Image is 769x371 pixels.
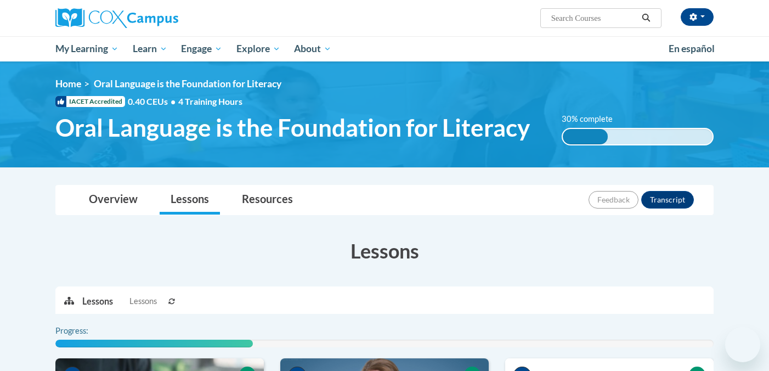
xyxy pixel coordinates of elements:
h3: Lessons [55,237,714,265]
span: 4 Training Hours [178,96,242,106]
a: Explore [229,36,287,61]
iframe: Button to launch messaging window [725,327,760,362]
a: Engage [174,36,229,61]
div: 30% complete [563,129,608,144]
span: Lessons [129,295,157,307]
div: Main menu [39,36,730,61]
span: En español [669,43,715,54]
button: Account Settings [681,8,714,26]
span: Engage [181,42,222,55]
label: 30% complete [562,113,625,125]
span: About [294,42,331,55]
a: Learn [126,36,174,61]
a: En español [661,37,722,60]
button: Transcript [641,191,694,209]
span: Oral Language is the Foundation for Literacy [55,113,530,142]
p: Lessons [82,295,113,307]
span: 0.40 CEUs [128,95,178,108]
a: Overview [78,185,149,215]
span: • [171,96,176,106]
span: Learn [133,42,167,55]
a: Home [55,78,81,89]
label: Progress: [55,325,118,337]
span: Oral Language is the Foundation for Literacy [94,78,281,89]
img: Cox Campus [55,8,178,28]
a: About [287,36,339,61]
span: My Learning [55,42,118,55]
a: My Learning [48,36,126,61]
button: Search [638,12,654,25]
span: Explore [236,42,280,55]
input: Search Courses [550,12,638,25]
span: IACET Accredited [55,96,125,107]
a: Lessons [160,185,220,215]
a: Resources [231,185,304,215]
button: Feedback [589,191,638,209]
a: Cox Campus [55,8,264,28]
